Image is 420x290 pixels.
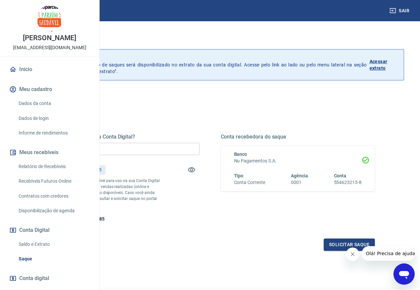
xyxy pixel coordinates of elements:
[8,62,91,77] a: Início
[8,271,91,286] a: Conta digital
[8,145,91,160] button: Meus recebíveis
[234,173,244,178] span: Tipo
[4,5,56,10] span: Olá! Precisa de ajuda?
[36,55,367,75] p: A partir de agora, o histórico de saques será disponibilizado no extrato da sua conta digital. Ac...
[84,216,105,222] span: R$ 306,85
[370,55,398,75] a: Acessar extrato
[291,179,308,186] h6: 0001
[16,174,91,188] a: Recebíveis Futuros Online
[8,82,91,97] button: Meu cadastro
[234,179,265,186] h6: Conta Corrente
[16,126,91,140] a: Informe de rendimentos
[16,97,91,110] a: Dados da conta
[36,55,367,61] p: Histórico de saques
[346,247,359,261] iframe: Fechar mensagem
[370,58,398,71] p: Acessar extrato
[221,134,375,140] h5: Conta recebedora do saque
[388,5,412,17] button: Sair
[291,173,308,178] span: Agência
[23,35,76,42] p: [PERSON_NAME]
[45,134,200,140] h5: Quanto deseja sacar da Conta Digital?
[19,274,49,283] span: Conta digital
[8,223,91,238] button: Conta Digital
[234,151,247,157] span: Banco
[334,179,362,186] h6: 554623215-8
[37,5,63,32] img: 3cc1d2fa-08a1-43b1-a04a-3cc8dad865f1.jpeg
[13,44,86,51] p: [EMAIL_ADDRESS][DOMAIN_NAME]
[16,35,404,44] h3: Saque
[16,112,91,125] a: Dados de login
[16,238,91,251] a: Saldo e Extrato
[362,246,415,261] iframe: Mensagem da empresa
[16,189,91,203] a: Contratos com credores
[393,263,415,285] iframe: Botão para abrir a janela de mensagens
[45,178,161,208] p: *Corresponde ao saldo disponível para uso na sua Conta Digital Vindi. Incluindo os valores das ve...
[334,173,347,178] span: Conta
[16,204,91,218] a: Disponibilização de agenda
[324,239,375,251] button: Solicitar saque
[16,160,91,173] a: Relatório de Recebíveis
[234,157,362,164] h6: Nu Pagamentos S.A.
[16,252,91,266] a: Saque
[81,166,102,173] p: R$ 306,85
